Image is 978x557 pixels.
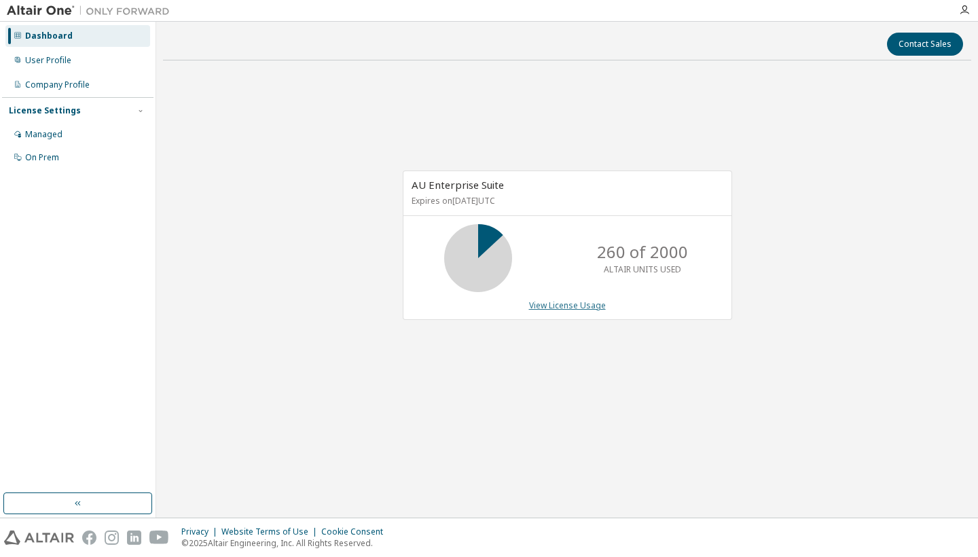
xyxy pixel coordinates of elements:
div: Privacy [181,526,221,537]
a: View License Usage [529,300,606,311]
img: instagram.svg [105,531,119,545]
div: Managed [25,129,62,140]
div: User Profile [25,55,71,66]
img: facebook.svg [82,531,96,545]
button: Contact Sales [887,33,963,56]
img: altair_logo.svg [4,531,74,545]
img: Altair One [7,4,177,18]
span: AU Enterprise Suite [412,178,504,192]
p: Expires on [DATE] UTC [412,195,720,206]
img: linkedin.svg [127,531,141,545]
img: youtube.svg [149,531,169,545]
div: Company Profile [25,79,90,90]
p: 260 of 2000 [597,240,688,264]
div: On Prem [25,152,59,163]
p: © 2025 Altair Engineering, Inc. All Rights Reserved. [181,537,391,549]
div: Website Terms of Use [221,526,321,537]
div: License Settings [9,105,81,116]
p: ALTAIR UNITS USED [604,264,681,275]
div: Cookie Consent [321,526,391,537]
div: Dashboard [25,31,73,41]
